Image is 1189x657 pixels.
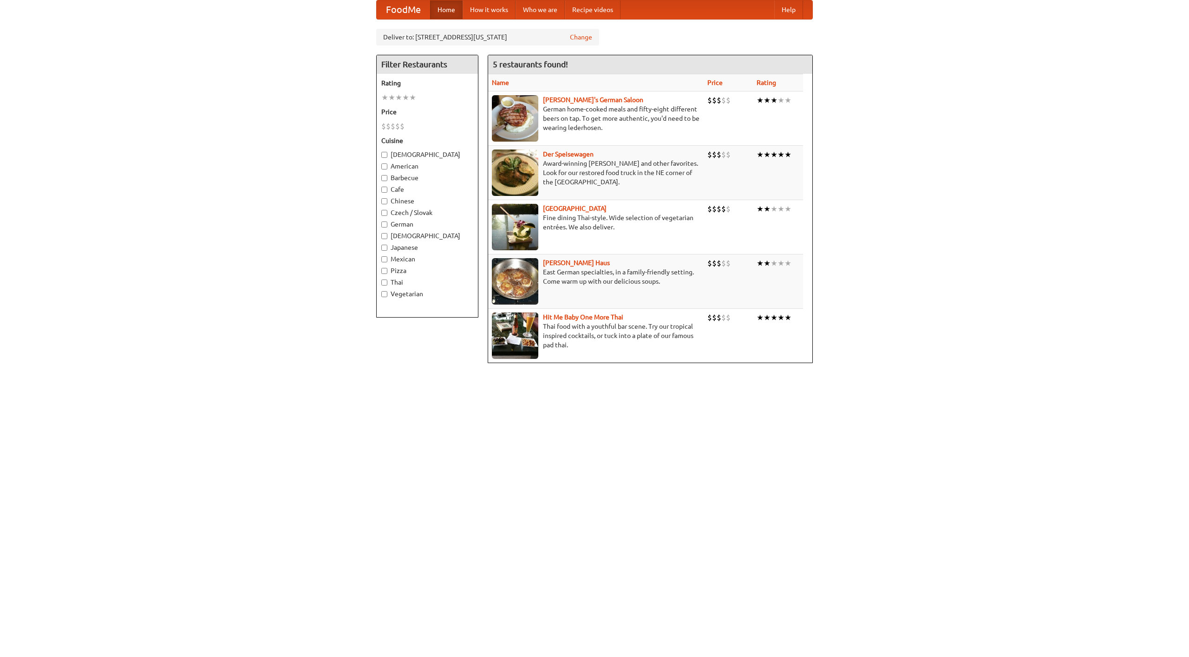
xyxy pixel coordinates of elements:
li: ★ [777,312,784,323]
li: $ [726,204,731,214]
ng-pluralize: 5 restaurants found! [493,60,568,69]
label: [DEMOGRAPHIC_DATA] [381,231,473,241]
li: ★ [764,95,771,105]
li: ★ [757,150,764,160]
li: ★ [764,150,771,160]
input: Barbecue [381,175,387,181]
li: $ [721,258,726,268]
li: $ [726,95,731,105]
a: Recipe videos [565,0,621,19]
li: ★ [381,92,388,103]
li: $ [386,121,391,131]
a: Home [430,0,463,19]
p: Thai food with a youthful bar scene. Try our tropical inspired cocktails, or tuck into a plate of... [492,322,700,350]
img: esthers.jpg [492,95,538,142]
li: $ [726,150,731,160]
li: ★ [771,312,777,323]
input: Thai [381,280,387,286]
label: Japanese [381,243,473,252]
p: Award-winning [PERSON_NAME] and other favorites. Look for our restored food truck in the NE corne... [492,159,700,187]
label: Czech / Slovak [381,208,473,217]
img: kohlhaus.jpg [492,258,538,305]
h4: Filter Restaurants [377,55,478,74]
li: ★ [771,95,777,105]
li: $ [712,258,717,268]
li: $ [717,258,721,268]
li: $ [381,121,386,131]
p: Fine dining Thai-style. Wide selection of vegetarian entrées. We also deliver. [492,213,700,232]
input: Mexican [381,256,387,262]
input: Japanese [381,245,387,251]
li: ★ [409,92,416,103]
li: $ [712,95,717,105]
li: $ [721,95,726,105]
li: ★ [777,204,784,214]
a: [GEOGRAPHIC_DATA] [543,205,607,212]
li: $ [707,150,712,160]
label: German [381,220,473,229]
label: Thai [381,278,473,287]
input: Pizza [381,268,387,274]
input: Cafe [381,187,387,193]
li: $ [717,95,721,105]
li: ★ [777,150,784,160]
li: $ [721,150,726,160]
li: $ [721,312,726,323]
li: $ [721,204,726,214]
input: [DEMOGRAPHIC_DATA] [381,233,387,239]
a: Hit Me Baby One More Thai [543,313,623,321]
p: East German specialties, in a family-friendly setting. Come warm up with our delicious soups. [492,267,700,286]
li: $ [707,312,712,323]
li: $ [726,258,731,268]
li: $ [726,312,731,323]
li: ★ [757,312,764,323]
a: [PERSON_NAME] Haus [543,259,610,267]
li: ★ [784,204,791,214]
li: $ [717,150,721,160]
li: ★ [784,258,791,268]
li: ★ [784,95,791,105]
p: German home-cooked meals and fifty-eight different beers on tap. To get more authentic, you'd nee... [492,104,700,132]
li: $ [712,204,717,214]
li: $ [712,150,717,160]
label: Cafe [381,185,473,194]
input: Vegetarian [381,291,387,297]
h5: Cuisine [381,136,473,145]
li: ★ [402,92,409,103]
li: $ [400,121,405,131]
li: ★ [764,312,771,323]
label: Barbecue [381,173,473,182]
input: German [381,221,387,228]
a: Help [774,0,803,19]
a: How it works [463,0,516,19]
li: ★ [757,95,764,105]
li: $ [395,121,400,131]
img: speisewagen.jpg [492,150,538,196]
li: ★ [784,312,791,323]
li: ★ [771,204,777,214]
label: American [381,162,473,171]
label: Chinese [381,196,473,206]
div: Deliver to: [STREET_ADDRESS][US_STATE] [376,29,599,46]
input: [DEMOGRAPHIC_DATA] [381,152,387,158]
li: $ [707,258,712,268]
label: Mexican [381,254,473,264]
li: $ [707,204,712,214]
b: Der Speisewagen [543,150,594,158]
li: $ [717,204,721,214]
a: Rating [757,79,776,86]
h5: Rating [381,78,473,88]
li: $ [717,312,721,323]
li: ★ [784,150,791,160]
a: [PERSON_NAME]'s German Saloon [543,96,643,104]
a: Change [570,33,592,42]
li: ★ [395,92,402,103]
a: FoodMe [377,0,430,19]
li: ★ [777,258,784,268]
a: Who we are [516,0,565,19]
li: $ [707,95,712,105]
